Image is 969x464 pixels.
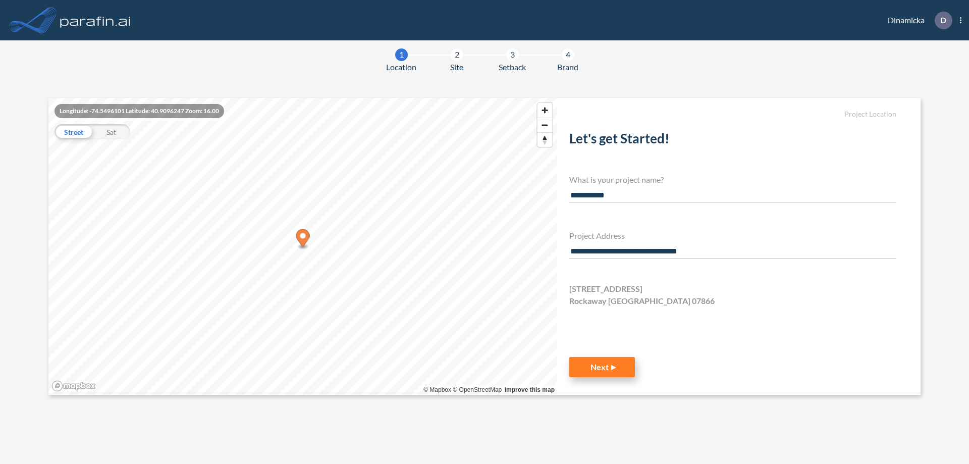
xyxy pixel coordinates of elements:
[48,98,557,395] canvas: Map
[537,132,552,147] button: Reset bearing to north
[296,229,310,250] div: Map marker
[51,380,96,392] a: Mapbox homepage
[386,61,416,73] span: Location
[55,124,92,139] div: Street
[92,124,130,139] div: Sat
[451,48,463,61] div: 2
[569,231,896,240] h4: Project Address
[55,104,224,118] div: Longitude: -74.5496101 Latitude: 40.9096247 Zoom: 16.00
[569,283,642,295] span: [STREET_ADDRESS]
[569,357,635,377] button: Next
[450,61,463,73] span: Site
[58,10,133,30] img: logo
[505,386,555,393] a: Improve this map
[873,12,961,29] div: Dinamicka
[569,131,896,150] h2: Let's get Started!
[940,16,946,25] p: D
[537,103,552,118] button: Zoom in
[506,48,519,61] div: 3
[395,48,408,61] div: 1
[569,110,896,119] h5: Project Location
[453,386,502,393] a: OpenStreetMap
[562,48,574,61] div: 4
[557,61,578,73] span: Brand
[569,295,715,307] span: Rockaway [GEOGRAPHIC_DATA] 07866
[423,386,451,393] a: Mapbox
[537,118,552,132] button: Zoom out
[537,133,552,147] span: Reset bearing to north
[499,61,526,73] span: Setback
[569,175,896,184] h4: What is your project name?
